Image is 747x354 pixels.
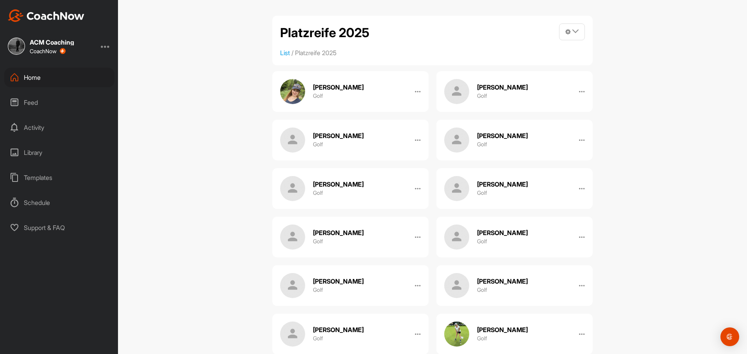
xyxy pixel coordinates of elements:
h3: Golf [477,286,487,294]
img: icon [444,225,469,250]
img: icon [280,225,305,250]
a: icon[PERSON_NAME]Golf [436,217,593,257]
h2: [PERSON_NAME] [313,180,364,189]
h2: [PERSON_NAME] [477,326,528,334]
img: icon [444,322,469,347]
img: CoachNow [8,9,84,22]
a: icon[PERSON_NAME]Golf [272,168,429,209]
img: icon [444,273,469,298]
img: icon [444,79,469,104]
img: icon [280,322,305,347]
div: Activity [4,118,114,137]
h2: [PERSON_NAME] [313,326,364,334]
h2: [PERSON_NAME] [313,132,364,140]
img: icon [444,128,469,153]
h2: [PERSON_NAME] [313,277,364,286]
div: Schedule [4,193,114,212]
div: Open Intercom Messenger [720,327,739,346]
h3: Golf [477,237,487,245]
a: icon[PERSON_NAME]Golf [272,120,429,160]
h3: Golf [477,140,487,148]
a: icon[PERSON_NAME]Golf [272,265,429,306]
img: icon [280,128,305,153]
h2: [PERSON_NAME] [477,132,528,140]
h2: [PERSON_NAME] [477,180,528,189]
h2: [PERSON_NAME] [477,83,528,92]
a: icon[PERSON_NAME]Golf [272,71,429,112]
a: icon[PERSON_NAME]Golf [272,217,429,257]
div: Feed [4,93,114,112]
img: icon [280,176,305,201]
a: List [280,49,290,57]
h2: [PERSON_NAME] [477,229,528,237]
div: Library [4,143,114,162]
h2: [PERSON_NAME] [477,277,528,286]
h3: Golf [313,92,323,100]
h3: Golf [313,286,323,294]
h3: Golf [477,334,487,342]
h3: Golf [313,189,323,197]
img: icon [280,79,305,104]
a: icon[PERSON_NAME]Golf [436,120,593,160]
a: icon[PERSON_NAME]Golf [436,265,593,306]
img: icon [444,176,469,201]
h3: Golf [313,140,323,148]
img: square_150b808a336e922b65256fc0d4a00959.jpg [8,38,25,55]
a: icon[PERSON_NAME]Golf [436,71,593,112]
h2: [PERSON_NAME] [313,229,364,237]
div: Home [4,68,114,87]
ol: / [280,48,585,58]
h2: [PERSON_NAME] [313,83,364,92]
a: icon[PERSON_NAME]Golf [436,168,593,209]
h2: Platzreife 2025 [280,23,369,42]
div: Templates [4,168,114,187]
div: ACM Coaching [30,39,74,45]
h3: Golf [313,237,323,245]
div: CoachNow [30,48,66,54]
div: Support & FAQ [4,218,114,237]
h3: Golf [477,92,487,100]
h3: Golf [313,334,323,342]
li: Platzreife 2025 [295,48,336,58]
h3: Golf [477,189,487,197]
img: icon [280,273,305,298]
